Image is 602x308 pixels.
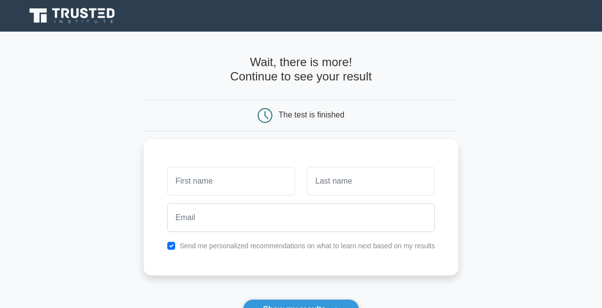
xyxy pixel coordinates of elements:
[167,167,295,195] input: First name
[180,242,435,250] label: Send me personalized recommendations on what to learn next based on my results
[167,203,435,232] input: Email
[307,167,435,195] input: Last name
[279,111,344,119] div: The test is finished
[144,55,459,84] h4: Wait, there is more! Continue to see your result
